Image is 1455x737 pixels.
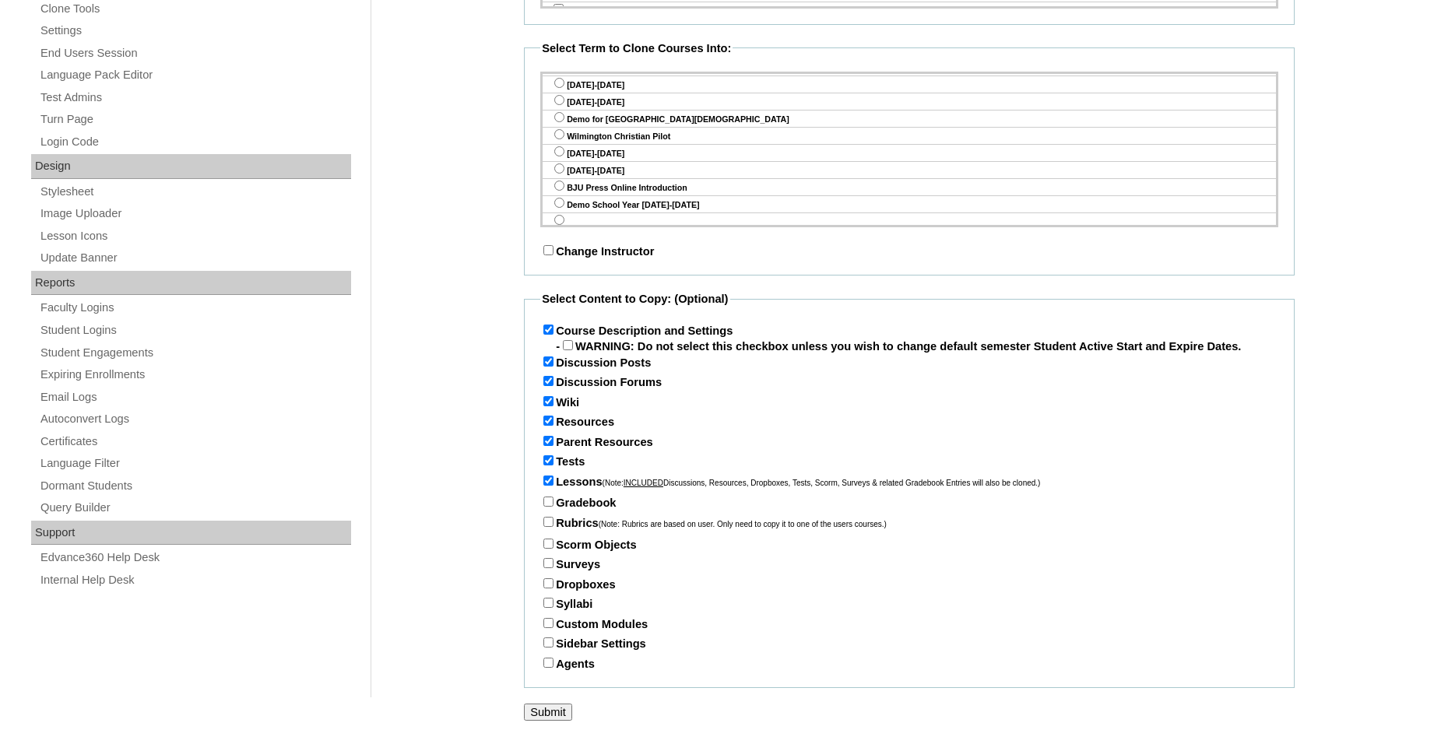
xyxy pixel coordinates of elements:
label: Course Description and Settings [540,325,733,337]
label: Rubrics [540,517,887,529]
input: Dropboxes [543,578,554,588]
a: Settings [39,21,351,40]
label: Parent Resources [540,436,653,448]
a: Language Pack Editor [39,65,351,85]
label: Custom Modules [540,618,648,630]
a: Email Logs [39,388,351,407]
div: [DATE]-[DATE] [543,76,1276,93]
label: Sidebar Settings [540,637,646,650]
label: Dropboxes [540,578,616,591]
a: Certificates [39,432,351,451]
div: [DATE]-[DATE] [543,145,1276,162]
a: Student Engagements [39,343,351,363]
legend: Select Term to Clone Courses Into: [540,40,733,57]
input: Wiki [543,396,554,406]
a: Turn Page [39,110,351,129]
label: Agents [540,658,595,670]
div: [DATE]-[DATE] [543,93,1276,111]
a: Query Builder [39,498,351,518]
label: Resources [540,416,614,428]
input: Discussion Forums [543,376,554,386]
div: Design [31,154,351,179]
a: Lesson Icons [39,226,351,246]
div: [DATE]-[DATE] [543,162,1276,179]
a: Student Logins [39,321,351,340]
input: Rubrics(Note: Rubrics are based on user. Only need to copy it to one of the users courses.) [543,517,554,527]
a: Language Filter [39,454,351,473]
label: Wiki [540,396,579,409]
input: Surveys [543,558,554,568]
u: INCLUDED [624,479,663,487]
input: Discussion Posts [543,356,554,367]
label: Discussion Forums [540,376,662,388]
a: Autoconvert Logs [39,409,351,429]
label: Discussion Posts [540,356,651,369]
input: Course Description and Settings [543,325,554,335]
label: - WARNING: Do not select this checkbox unless you wish to change default semester Student Active ... [556,340,1241,353]
input: Custom Modules [543,618,554,628]
input: Resources [543,416,554,426]
input: Sidebar Settings [543,637,554,648]
div: Reports [31,271,351,296]
legend: Select Content to Copy: (Optional) [540,291,729,307]
input: -WARNING: Do not select this checkbox unless you wish to change default semester Student Active S... [563,340,573,350]
a: Stylesheet [39,182,351,202]
a: Internal Help Desk [39,570,351,590]
span: (Note: Discussions, Resources, Dropboxes, Tests, Scorm, Surveys & related Gradebook Entries will ... [603,479,1041,487]
label: Scorm Objects [540,539,636,551]
label: Tests [540,455,585,468]
a: Edvance360 Help Desk [39,548,351,567]
span: (Note: Rubrics are based on user. Only need to copy it to one of the users courses.) [599,520,887,528]
a: Dormant Students [39,476,351,496]
div: Demo School Year [DATE]-[DATE] [543,196,1276,213]
label: Lessons [540,476,1040,488]
input: Gradebook [543,497,554,507]
label: Surveys [540,558,600,570]
a: End Users Session [39,44,351,63]
div: Footsteps for Fours (3rd ed.) (Fun-K4-2025) [543,2,1276,19]
div: BJU Press Online Introduction [543,179,1276,196]
a: Faculty Logins [39,298,351,318]
a: Expiring Enrollments [39,365,351,384]
input: Syllabi [543,598,554,608]
a: Update Banner [39,248,351,268]
fieldset: Change Instructor [524,40,1295,276]
a: Login Code [39,132,351,152]
input: Parent Resources [543,436,554,446]
input: Lessons(Note:INCLUDEDDiscussions, Resources, Dropboxes, Tests, Scorm, Surveys & related Gradebook... [543,476,554,486]
label: Gradebook [540,497,616,509]
input: Agents [543,658,554,668]
input: Scorm Objects [543,539,554,549]
div: Support [31,521,351,546]
label: Syllabi [540,598,592,610]
a: Image Uploader [39,204,351,223]
a: Test Admins [39,88,351,107]
input: Tests [543,455,554,465]
div: Wilmington Christian Pilot [543,128,1276,145]
input: Submit [524,704,572,721]
div: Demo for [GEOGRAPHIC_DATA][DEMOGRAPHIC_DATA] [543,111,1276,128]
